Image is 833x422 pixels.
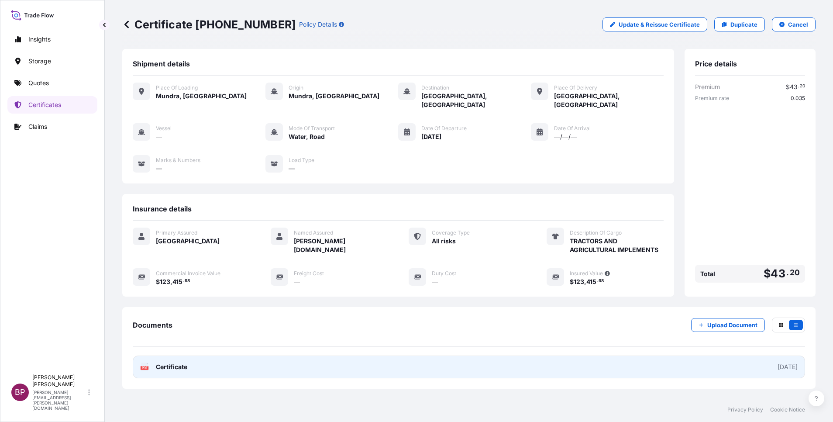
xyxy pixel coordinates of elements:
[788,20,808,29] p: Cancel
[786,270,789,275] span: .
[599,280,604,283] span: 98
[142,367,148,370] text: PDF
[584,279,586,285] span: ,
[156,164,162,173] span: —
[432,270,456,277] span: Duty Cost
[421,84,449,91] span: Destination
[156,279,160,285] span: $
[294,277,300,286] span: —
[790,270,800,275] span: 20
[554,125,591,132] span: Date of Arrival
[289,164,295,173] span: —
[570,270,603,277] span: Insured Value
[7,74,97,92] a: Quotes
[691,318,765,332] button: Upload Document
[160,279,170,285] span: 123
[156,270,220,277] span: Commercial Invoice Value
[791,95,805,102] span: 0.035
[133,59,190,68] span: Shipment details
[289,125,335,132] span: Mode of Transport
[294,229,333,236] span: Named Assured
[554,132,577,141] span: —/—/—
[15,388,25,397] span: BP
[185,280,190,283] span: 98
[7,118,97,135] a: Claims
[28,57,51,66] p: Storage
[421,132,441,141] span: [DATE]
[727,406,763,413] a: Privacy Policy
[156,157,200,164] span: Marks & Numbers
[574,279,584,285] span: 123
[28,122,47,131] p: Claims
[695,95,729,102] span: Premium rate
[289,132,325,141] span: Water, Road
[554,92,664,109] span: [GEOGRAPHIC_DATA], [GEOGRAPHIC_DATA]
[133,204,192,213] span: Insurance details
[289,92,379,100] span: Mundra, [GEOGRAPHIC_DATA]
[432,237,456,246] span: All risks
[156,125,172,132] span: Vessel
[771,268,785,279] span: 43
[289,84,303,91] span: Origin
[156,84,198,91] span: Place of Loading
[7,52,97,70] a: Storage
[798,85,799,88] span: .
[28,100,61,109] p: Certificates
[432,229,470,236] span: Coverage Type
[32,374,86,388] p: [PERSON_NAME] [PERSON_NAME]
[570,279,574,285] span: $
[790,84,798,90] span: 43
[7,31,97,48] a: Insights
[183,280,184,283] span: .
[294,237,388,254] span: [PERSON_NAME] [DOMAIN_NAME]
[778,363,798,371] div: [DATE]
[700,270,715,278] span: Total
[170,279,172,285] span: ,
[597,280,598,283] span: .
[730,20,757,29] p: Duplicate
[619,20,700,29] p: Update & Reissue Certificate
[289,157,314,164] span: Load Type
[695,59,737,68] span: Price details
[786,84,790,90] span: $
[770,406,805,413] a: Cookie Notice
[156,92,247,100] span: Mundra, [GEOGRAPHIC_DATA]
[432,277,438,286] span: —
[133,321,172,329] span: Documents
[122,17,296,31] p: Certificate [PHONE_NUMBER]
[570,237,664,254] span: TRACTORS AND AGRICULTURAL IMPLEMENTS
[172,279,182,285] span: 415
[800,85,805,88] span: 20
[156,237,220,246] span: [GEOGRAPHIC_DATA]
[28,79,49,87] p: Quotes
[156,132,162,141] span: —
[421,92,531,109] span: [GEOGRAPHIC_DATA], [GEOGRAPHIC_DATA]
[32,390,86,411] p: [PERSON_NAME][EMAIL_ADDRESS][PERSON_NAME][DOMAIN_NAME]
[695,83,720,91] span: Premium
[602,17,707,31] a: Update & Reissue Certificate
[570,229,622,236] span: Description Of Cargo
[156,363,187,371] span: Certificate
[714,17,765,31] a: Duplicate
[586,279,596,285] span: 415
[156,229,197,236] span: Primary Assured
[28,35,51,44] p: Insights
[421,125,467,132] span: Date of Departure
[133,356,805,378] a: PDFCertificate[DATE]
[299,20,337,29] p: Policy Details
[554,84,597,91] span: Place of Delivery
[294,270,324,277] span: Freight Cost
[707,321,757,329] p: Upload Document
[764,268,771,279] span: $
[7,96,97,114] a: Certificates
[772,17,816,31] button: Cancel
